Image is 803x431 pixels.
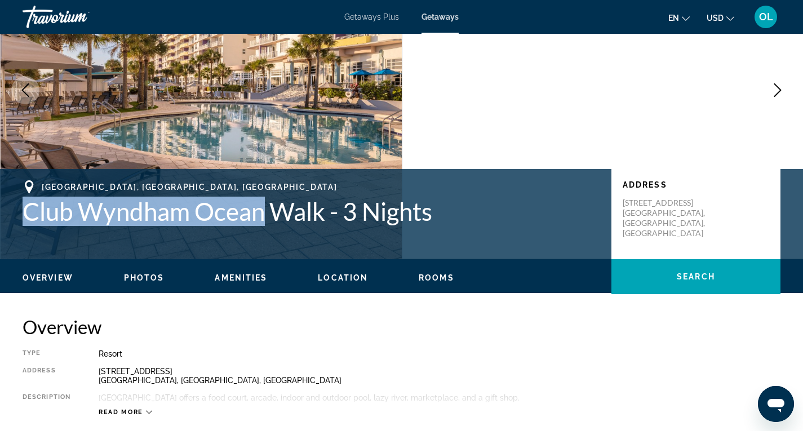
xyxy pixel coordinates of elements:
div: [STREET_ADDRESS] [GEOGRAPHIC_DATA], [GEOGRAPHIC_DATA], [GEOGRAPHIC_DATA] [99,367,780,385]
button: Previous image [11,76,39,104]
iframe: Button to launch messaging window [758,386,794,422]
button: Photos [124,273,165,283]
button: Read more [99,408,152,416]
button: User Menu [751,5,780,29]
span: en [668,14,679,23]
button: Rooms [419,273,454,283]
a: Travorium [23,2,135,32]
p: [STREET_ADDRESS] [GEOGRAPHIC_DATA], [GEOGRAPHIC_DATA], [GEOGRAPHIC_DATA] [623,198,713,238]
a: Getaways [422,12,459,21]
a: Getaways Plus [344,12,399,21]
button: Change currency [707,10,734,26]
div: Type [23,349,70,358]
div: Address [23,367,70,385]
h1: Club Wyndham Ocean Walk - 3 Nights [23,197,600,226]
span: Photos [124,273,165,282]
h2: Overview [23,316,780,338]
span: Rooms [419,273,454,282]
span: OL [759,11,773,23]
button: Amenities [215,273,267,283]
span: [GEOGRAPHIC_DATA], [GEOGRAPHIC_DATA], [GEOGRAPHIC_DATA] [42,183,337,192]
button: Next image [764,76,792,104]
button: Search [611,259,780,294]
span: Amenities [215,273,267,282]
span: Location [318,273,368,282]
p: Address [623,180,769,189]
span: Overview [23,273,73,282]
span: Read more [99,408,143,416]
button: Overview [23,273,73,283]
button: Location [318,273,368,283]
span: Search [677,272,715,281]
button: Change language [668,10,690,26]
div: Description [23,393,70,402]
div: Resort [99,349,780,358]
span: USD [707,14,724,23]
